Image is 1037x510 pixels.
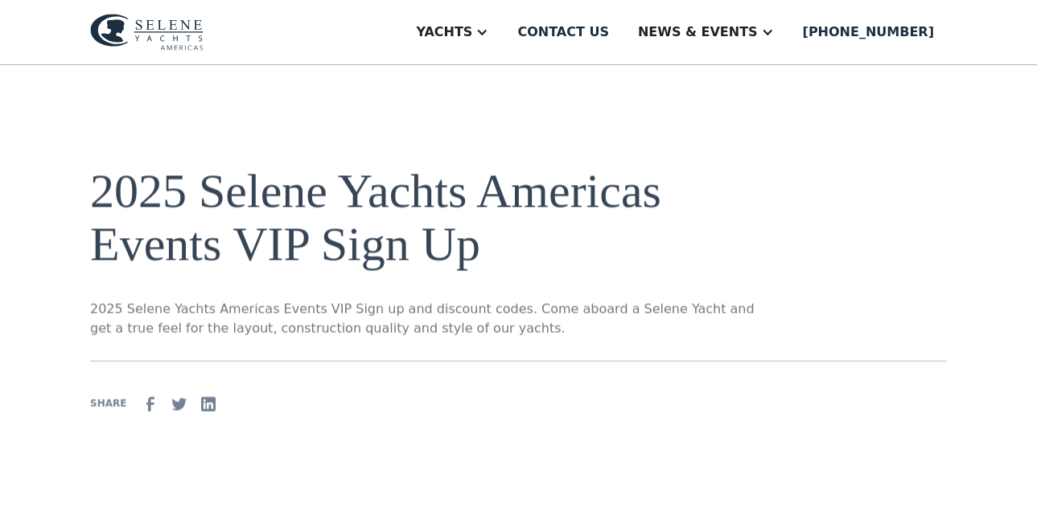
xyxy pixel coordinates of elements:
img: Linkedin [199,394,218,413]
div: Yachts [416,23,472,42]
div: News & EVENTS [638,23,758,42]
p: 2025 Selene Yachts Americas Events VIP Sign up and discount codes. Come aboard a Selene Yacht and... [90,299,759,338]
img: logo [90,14,204,51]
div: Contact us [517,23,609,42]
img: Twitter [170,394,189,413]
div: [PHONE_NUMBER] [803,23,934,42]
h1: 2025 Selene Yachts Americas Events VIP Sign Up [90,164,759,270]
img: facebook [141,394,160,413]
div: SHARE [90,397,126,411]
